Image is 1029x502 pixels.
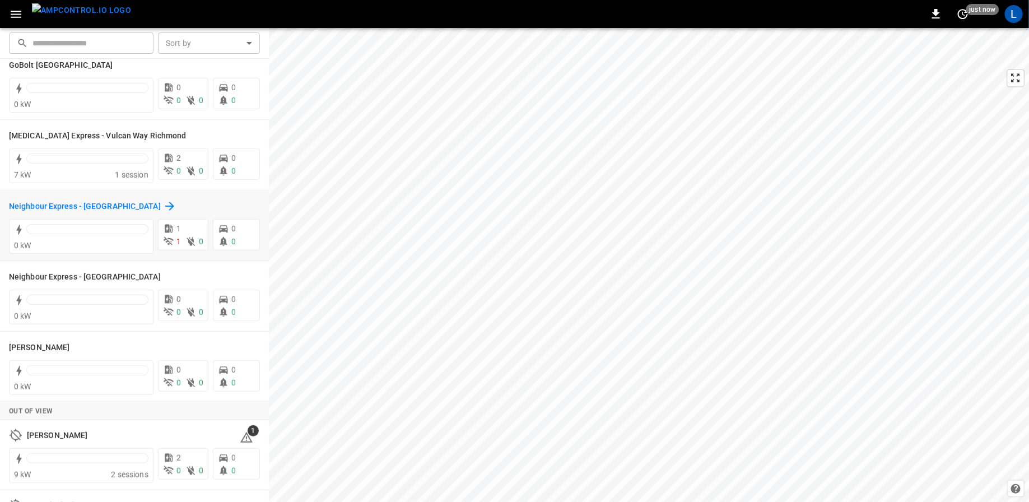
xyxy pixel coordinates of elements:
h6: GoBolt Montreal [9,59,113,72]
h6: Mili Express - Vulcan Way Richmond [9,130,186,142]
span: 0 [176,466,181,475]
span: 0 [199,237,203,246]
span: 9 kW [14,470,31,479]
span: 0 kW [14,241,31,250]
h6: Neighbour Express - Mississauga [9,271,161,283]
span: 0 [199,466,203,475]
span: 0 [231,154,236,162]
span: 2 [176,154,181,162]
span: 1 [176,237,181,246]
span: 0 kW [14,312,31,320]
span: 0 [231,83,236,92]
span: 0 [199,308,203,317]
span: 7 kW [14,170,31,179]
span: 2 sessions [111,470,148,479]
span: 0 [231,378,236,387]
span: 2 [176,453,181,462]
span: 0 [231,466,236,475]
button: set refresh interval [954,5,972,23]
span: 0 [231,295,236,304]
span: 0 [231,166,236,175]
span: 1 [248,425,259,436]
span: 0 kW [14,100,31,109]
span: just now [966,4,999,15]
span: 0 [176,96,181,105]
span: 0 [199,166,203,175]
strong: Out of View [9,407,53,415]
span: 0 [176,365,181,374]
h6: Charbonneau [27,430,87,442]
span: 0 [231,365,236,374]
span: 0 [176,378,181,387]
h6: Neighbour Express - Markham [9,201,161,213]
span: 1 session [115,170,148,179]
span: 0 kW [14,382,31,391]
span: 0 [176,308,181,317]
span: 1 [176,224,181,233]
span: 0 [199,96,203,105]
span: 0 [231,224,236,233]
span: 0 [231,237,236,246]
img: ampcontrol.io logo [32,3,131,17]
span: 0 [176,295,181,304]
span: 0 [231,308,236,317]
h6: Simons [9,342,69,354]
span: 0 [176,166,181,175]
span: 0 [231,96,236,105]
span: 0 [176,83,181,92]
span: 0 [231,453,236,462]
span: 0 [199,378,203,387]
div: profile-icon [1005,5,1023,23]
